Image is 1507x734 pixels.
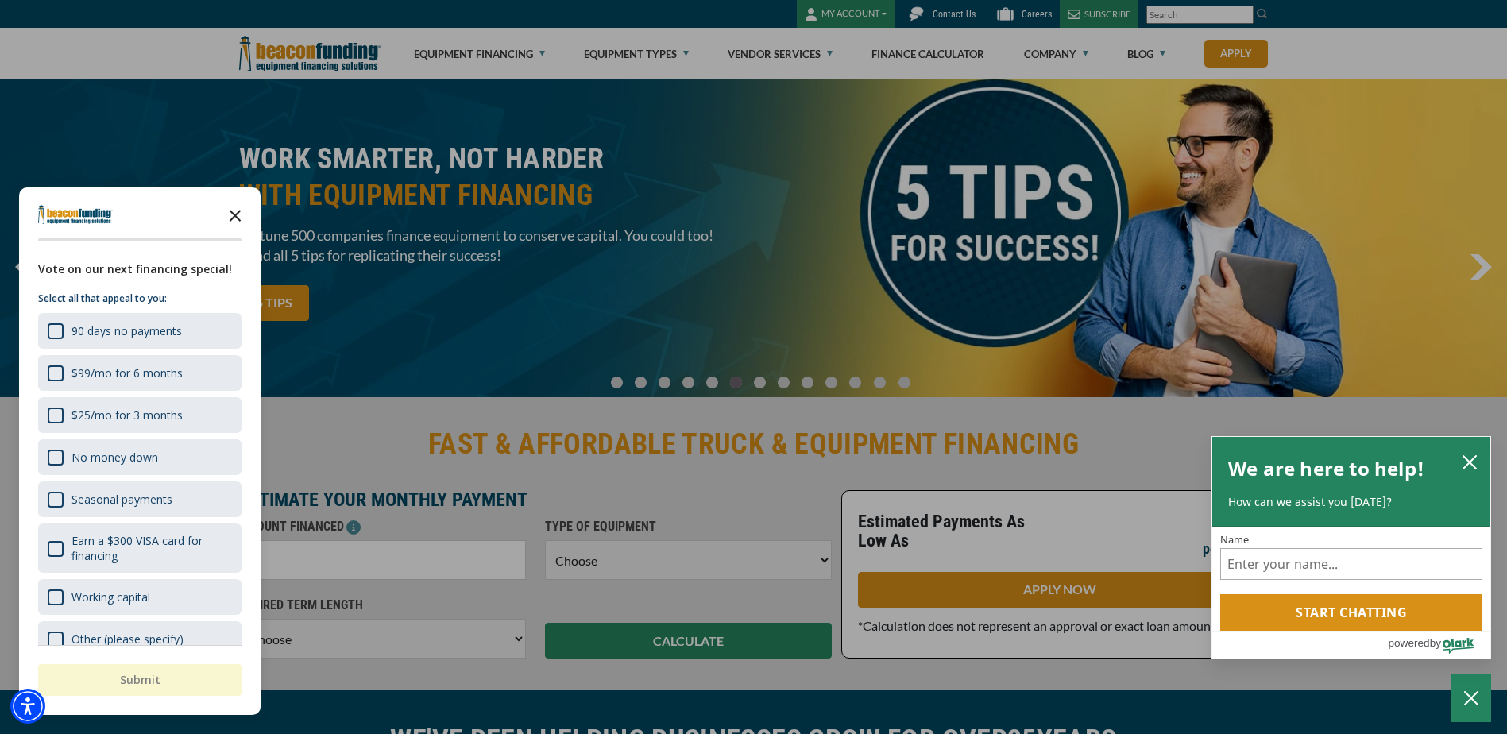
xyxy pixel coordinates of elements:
[1220,535,1482,545] label: Name
[38,313,242,349] div: 90 days no payments
[71,450,158,465] div: No money down
[38,621,242,657] div: Other (please specify)
[38,439,242,475] div: No money down
[38,291,242,307] p: Select all that appeal to you:
[1388,632,1490,659] a: Powered by Olark
[219,199,251,230] button: Close the survey
[1228,494,1474,510] p: How can we assist you [DATE]?
[1451,674,1491,722] button: Close Chatbox
[1220,594,1482,631] button: Start chatting
[10,689,45,724] div: Accessibility Menu
[71,492,172,507] div: Seasonal payments
[71,589,150,605] div: Working capital
[71,408,183,423] div: $25/mo for 3 months
[38,397,242,433] div: $25/mo for 3 months
[71,365,183,381] div: $99/mo for 6 months
[1211,436,1491,660] div: olark chatbox
[38,355,242,391] div: $99/mo for 6 months
[38,579,242,615] div: Working capital
[38,664,242,696] button: Submit
[38,261,242,278] div: Vote on our next financing special!
[38,205,113,224] img: Company logo
[71,533,232,563] div: Earn a $300 VISA card for financing
[1457,450,1482,473] button: close chatbox
[1228,453,1424,485] h2: We are here to help!
[38,481,242,517] div: Seasonal payments
[71,632,184,647] div: Other (please specify)
[1388,633,1429,653] span: powered
[38,523,242,573] div: Earn a $300 VISA card for financing
[71,323,182,338] div: 90 days no payments
[1220,548,1482,580] input: Name
[19,187,261,715] div: Survey
[1430,633,1441,653] span: by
